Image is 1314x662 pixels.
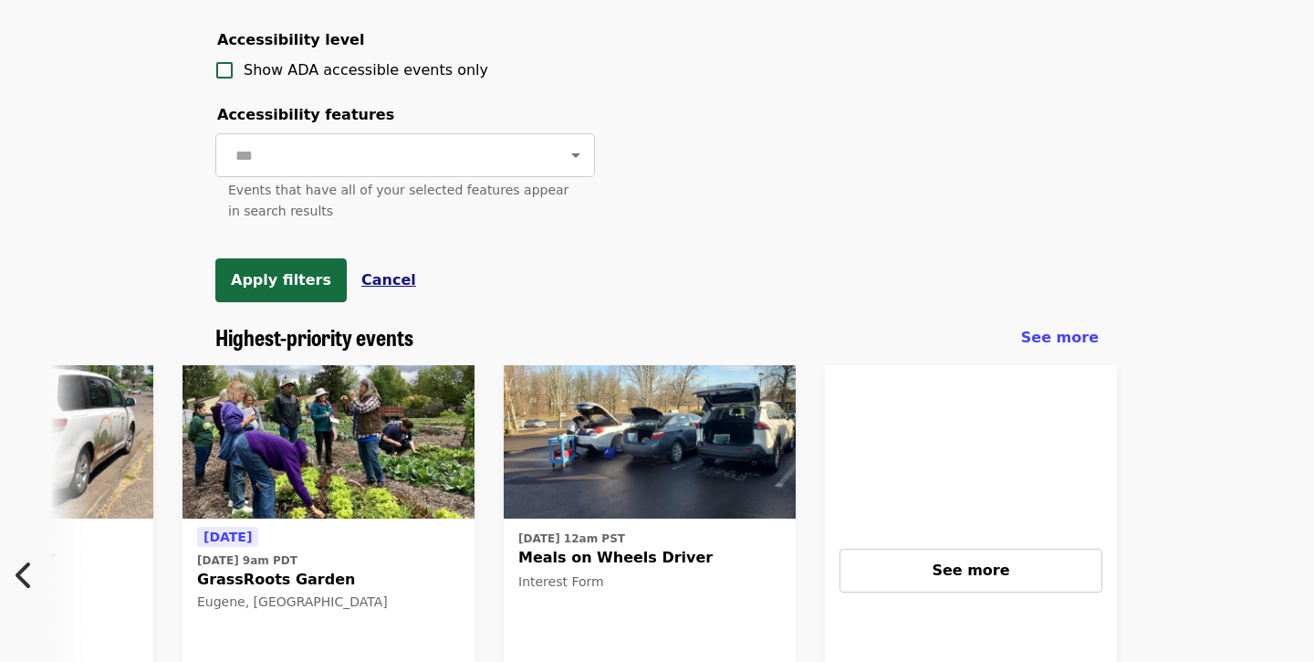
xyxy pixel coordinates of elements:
[244,61,488,79] span: Show ADA accessible events only
[518,547,781,569] span: Meals on Wheels Driver
[182,365,474,519] img: GrassRoots Garden organized by FOOD For Lane County
[203,530,252,544] span: [DATE]
[518,531,625,547] time: [DATE] 12am PST
[518,574,604,589] span: Interest Form
[215,324,413,351] a: Highest-priority events
[231,271,331,289] span: Apply filters
[217,31,364,48] span: Accessibility level
[361,269,416,291] button: Cancel
[215,258,347,302] button: Apply filters
[217,106,394,123] span: Accessibility features
[504,365,796,519] img: Meals on Wheels Driver organized by FOOD For Lane County
[1021,327,1099,349] a: See more
[1021,329,1099,346] span: See more
[215,320,413,352] span: Highest-priority events
[16,558,34,593] i: chevron-left icon
[201,324,1113,351] div: Highest-priority events
[228,183,568,218] span: Events that have all of your selected features appear in search results
[932,562,1009,579] span: See more
[839,549,1102,593] button: See more
[563,142,589,168] button: Open
[197,552,297,569] time: [DATE] 9am PDT
[197,594,460,610] div: Eugene, [GEOGRAPHIC_DATA]
[361,271,416,289] span: Cancel
[197,569,460,591] span: GrassRoots Garden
